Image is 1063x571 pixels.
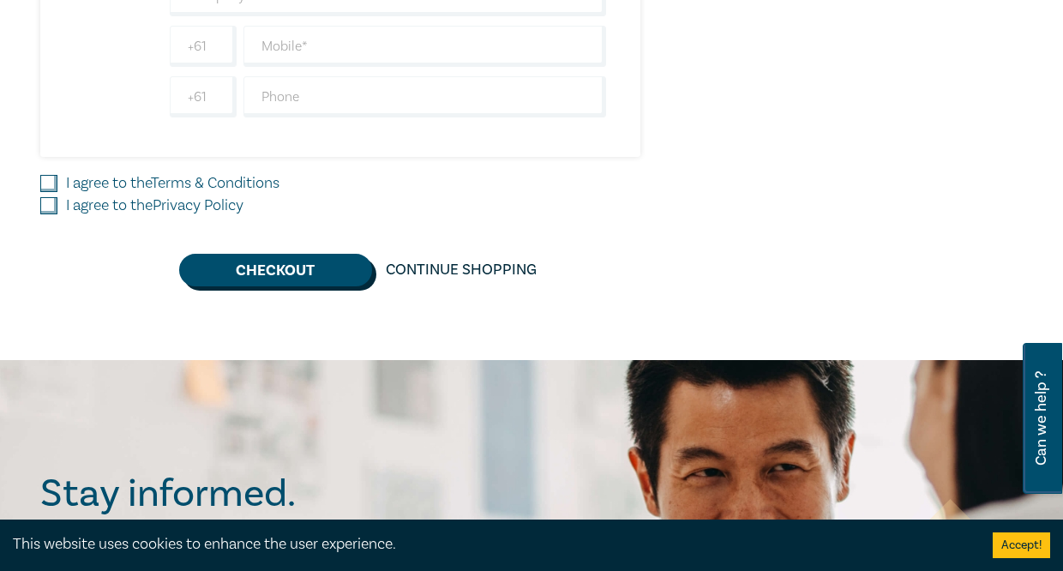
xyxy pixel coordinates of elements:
[170,26,237,67] input: +61
[40,472,445,516] h2: Stay informed.
[243,26,606,67] input: Mobile*
[993,532,1050,558] button: Accept cookies
[170,76,237,117] input: +61
[151,173,279,193] a: Terms & Conditions
[66,195,243,217] label: I agree to the
[153,195,243,215] a: Privacy Policy
[66,172,279,195] label: I agree to the
[179,254,372,286] button: Checkout
[372,254,550,286] a: Continue Shopping
[13,533,967,556] div: This website uses cookies to enhance the user experience.
[1033,353,1049,484] span: Can we help ?
[243,76,606,117] input: Phone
